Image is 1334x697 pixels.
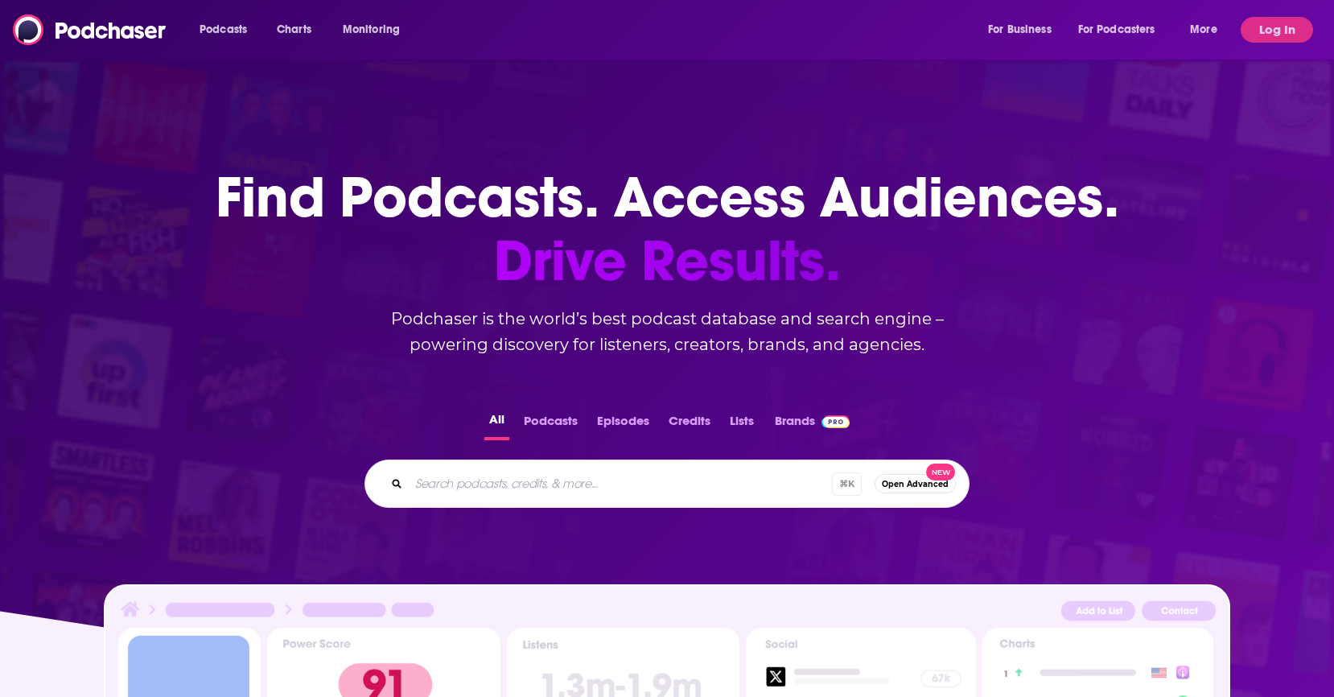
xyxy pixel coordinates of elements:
h2: Podchaser is the world’s best podcast database and search engine – powering discovery for listene... [345,306,989,357]
a: Charts [266,17,321,43]
button: open menu [1068,17,1179,43]
button: Lists [725,409,759,440]
div: Search podcasts, credits, & more... [364,460,970,508]
span: Charts [277,19,311,41]
button: Podcasts [519,409,583,440]
img: Podchaser - Follow, Share and Rate Podcasts [13,14,167,45]
button: Episodes [592,409,654,440]
button: Credits [664,409,715,440]
span: New [926,464,955,480]
button: All [484,409,509,440]
button: open menu [977,17,1072,43]
img: Podchaser Pro [821,415,850,428]
span: Open Advanced [882,480,949,489]
span: More [1190,19,1217,41]
span: Monitoring [343,19,400,41]
span: For Podcasters [1078,19,1155,41]
input: Search podcasts, credits, & more... [409,471,832,497]
span: Drive Results. [216,229,1119,293]
h1: Find Podcasts. Access Audiences. [216,166,1119,293]
img: Podcast Insights Header [118,599,1216,627]
span: For Business [988,19,1052,41]
a: BrandsPodchaser Pro [775,409,850,440]
span: Podcasts [200,19,247,41]
button: Open AdvancedNew [875,474,956,493]
button: open menu [331,17,421,43]
button: open menu [188,17,268,43]
button: open menu [1179,17,1237,43]
span: ⌘ K [832,472,862,496]
button: Log In [1241,17,1313,43]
